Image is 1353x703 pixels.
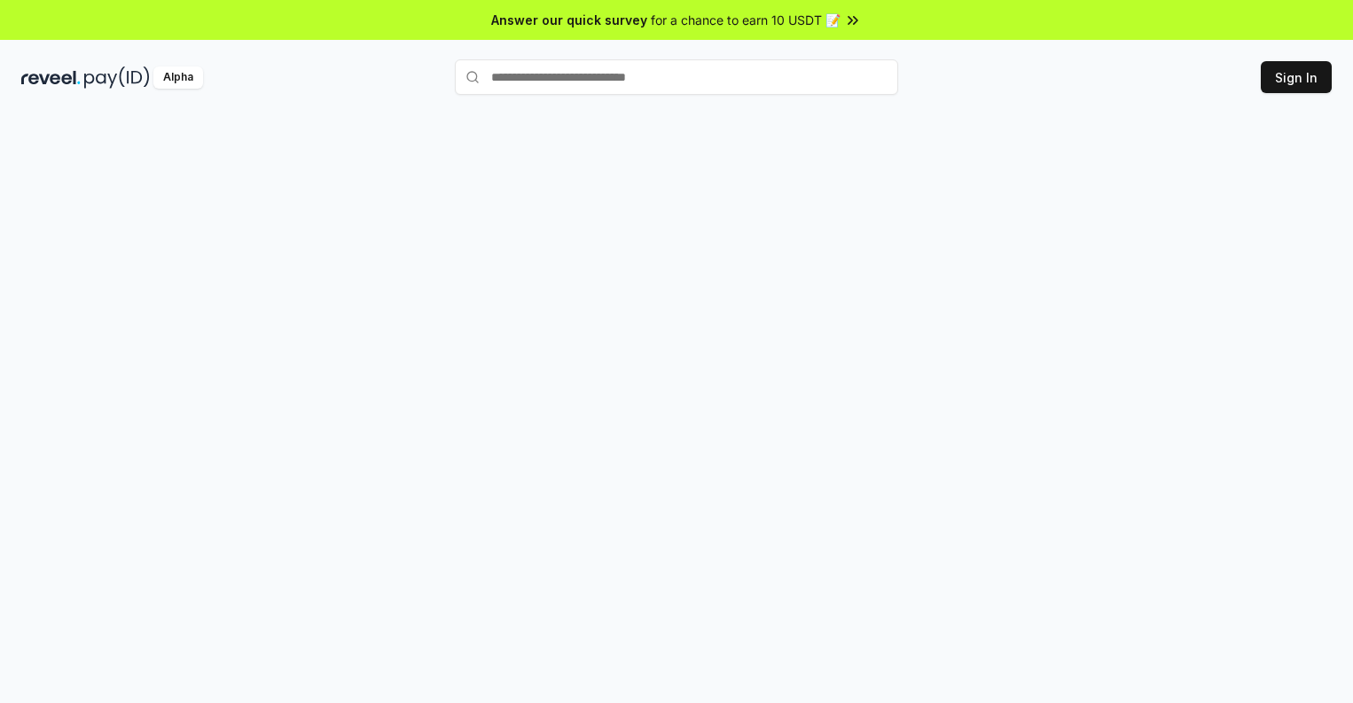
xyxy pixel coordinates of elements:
[1261,61,1332,93] button: Sign In
[153,66,203,89] div: Alpha
[651,11,841,29] span: for a chance to earn 10 USDT 📝
[84,66,150,89] img: pay_id
[491,11,647,29] span: Answer our quick survey
[21,66,81,89] img: reveel_dark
